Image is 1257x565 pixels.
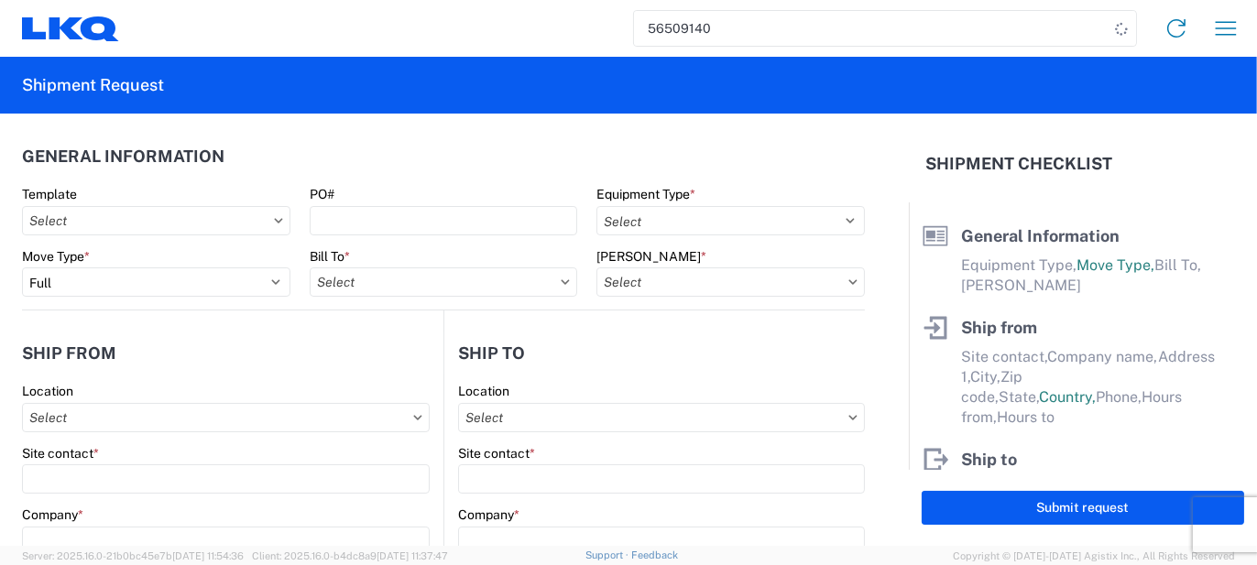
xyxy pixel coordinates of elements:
[22,383,73,399] label: Location
[961,256,1077,274] span: Equipment Type,
[458,506,519,523] label: Company
[634,11,1109,46] input: Shipment, tracking or reference number
[961,348,1047,365] span: Site contact,
[970,368,1000,386] span: City,
[22,403,430,432] input: Select
[22,74,164,96] h2: Shipment Request
[22,147,224,166] h2: General Information
[310,267,578,297] input: Select
[961,318,1037,337] span: Ship from
[377,550,448,561] span: [DATE] 11:37:47
[1077,256,1154,274] span: Move Type,
[997,408,1055,426] span: Hours to
[458,445,535,462] label: Site contact
[22,445,99,462] label: Site contact
[1039,388,1096,406] span: Country,
[961,226,1120,245] span: General Information
[631,549,678,560] a: Feedback
[310,186,334,202] label: PO#
[596,186,695,202] label: Equipment Type
[458,403,865,432] input: Select
[252,550,448,561] span: Client: 2025.16.0-b4dc8a9
[22,550,244,561] span: Server: 2025.16.0-21b0bc45e7b
[458,383,509,399] label: Location
[1096,388,1142,406] span: Phone,
[22,344,116,363] h2: Ship from
[22,506,83,523] label: Company
[1154,256,1201,274] span: Bill To,
[22,186,77,202] label: Template
[953,548,1235,564] span: Copyright © [DATE]-[DATE] Agistix Inc., All Rights Reserved
[961,277,1081,294] span: [PERSON_NAME]
[596,267,865,297] input: Select
[925,153,1112,175] h2: Shipment Checklist
[22,248,90,265] label: Move Type
[596,248,706,265] label: [PERSON_NAME]
[585,549,631,560] a: Support
[999,388,1039,406] span: State,
[172,550,244,561] span: [DATE] 11:54:36
[22,206,290,235] input: Select
[458,344,525,363] h2: Ship to
[1047,348,1158,365] span: Company name,
[961,450,1017,469] span: Ship to
[922,491,1244,525] button: Submit request
[310,248,350,265] label: Bill To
